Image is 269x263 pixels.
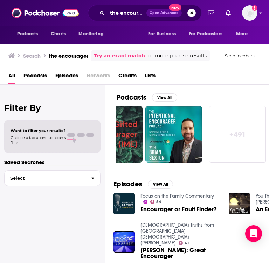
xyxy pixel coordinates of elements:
button: View All [148,180,173,189]
h2: Filter By [4,103,101,113]
span: New [169,4,181,11]
button: Select [4,170,101,186]
a: Encourager or Fault Finder? [140,206,217,212]
a: EpisodesView All [113,180,173,189]
img: User Profile [242,5,257,21]
div: Open Intercom Messenger [245,225,262,242]
span: Select [5,176,85,180]
img: Podchaser - Follow, Share and Rate Podcasts [12,6,79,20]
span: More [236,29,248,39]
button: open menu [143,27,185,41]
a: Biblical Truths from West Palm Beach church of Christ [140,222,214,246]
input: Search podcasts, credits, & more... [107,7,146,19]
span: 54 [156,200,161,204]
button: Open AdvancedNew [146,9,182,17]
span: Want to filter your results? [11,128,66,133]
a: Episodes [55,70,78,84]
button: open menu [231,27,257,41]
a: Podcasts [23,70,47,84]
span: Monitoring [78,29,103,39]
span: Choose a tab above to access filters. [11,135,66,145]
a: Barnabas: Great Encourager [140,247,220,259]
img: Barnabas: Great Encourager [113,231,135,253]
a: 41 [179,241,189,245]
p: Saved Searches [4,159,101,165]
span: Open Advanced [150,11,179,15]
span: Charts [51,29,66,39]
span: for more precise results [146,52,207,60]
button: Show profile menu [242,5,257,21]
span: Logged in as sschroeder [242,5,257,21]
a: PodcastsView All [116,93,177,102]
button: open menu [74,27,112,41]
span: For Business [148,29,176,39]
a: Try an exact match [94,52,145,60]
span: For Podcasters [189,29,222,39]
a: Credits [118,70,137,84]
span: Podcasts [17,29,38,39]
a: 54 [150,200,162,204]
h3: the encourager [49,52,88,59]
button: open menu [184,27,233,41]
img: Encourager or Fault Finder? [113,193,135,214]
button: Send feedback [223,53,258,59]
span: 41 [185,242,189,245]
a: Focus on the Family Commentary [140,193,214,199]
span: Networks [87,70,110,84]
h3: Search [23,52,41,59]
h2: Podcasts [116,93,146,102]
button: open menu [12,27,47,41]
img: An Encourager [229,193,250,214]
button: View All [152,93,177,102]
a: Charts [46,27,70,41]
a: All [8,70,15,84]
span: [PERSON_NAME]: Great Encourager [140,247,220,259]
div: Search podcasts, credits, & more... [88,5,202,21]
h2: Episodes [113,180,142,189]
a: Show notifications dropdown [205,7,217,19]
svg: Add a profile image [252,5,257,11]
a: Lists [145,70,156,84]
a: Show notifications dropdown [223,7,234,19]
a: +491 [209,106,266,163]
